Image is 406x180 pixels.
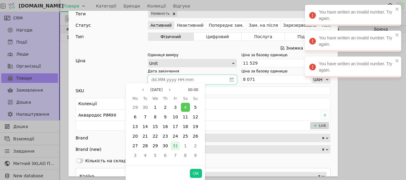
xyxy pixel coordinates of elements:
[134,114,136,119] span: 6
[150,151,160,160] div: 05 Nov 2025
[183,124,188,129] span: 18
[153,124,158,129] span: 15
[133,143,138,148] span: 27
[150,95,160,102] div: Wednesday
[149,145,321,153] div: Aquarodos
[76,87,84,95] div: SKU
[395,32,399,37] button: close
[172,143,178,148] span: 31
[164,153,167,158] span: 6
[242,52,280,58] div: Ціна за базову одиницю
[154,153,157,158] span: 5
[142,124,148,129] span: 14
[152,95,158,102] span: We
[180,131,190,141] div: 25 Oct 2025
[85,158,128,164] div: Кількість на складі
[193,114,198,119] span: 12
[184,143,187,148] span: 1
[140,122,150,131] div: 14 Oct 2025
[160,141,170,151] div: 30 Oct 2025
[395,58,399,63] button: close
[130,95,140,102] div: Monday
[183,95,188,102] span: Sa
[174,95,177,102] span: Fr
[305,56,401,78] div: You have written an invalid number. Try again.
[150,131,160,141] div: 22 Oct 2025
[160,112,170,122] div: 09 Oct 2025
[164,114,167,119] span: 9
[150,141,160,151] div: 29 Oct 2025
[76,110,318,121] div: Аквародос РІМІНІ
[180,122,190,131] div: 18 Oct 2025
[242,69,280,74] div: Ціна за базову одиницю
[69,11,338,176] div: Add Opportunity
[180,95,190,102] div: Saturday
[190,169,202,178] button: OK
[150,122,160,131] div: 15 Oct 2025
[230,78,234,82] svg: calender simple
[149,172,317,180] div: Україна
[242,32,285,41] button: Послуга
[246,21,281,29] button: Зам. на після
[149,134,321,142] div: Aquarodos
[206,21,246,29] button: Попереднє зам.
[130,122,140,131] div: 13 Oct 2025
[164,105,167,110] span: 2
[130,95,200,160] div: Oct 2025
[170,151,180,160] div: 07 Nov 2025
[305,31,401,52] div: You have written an invalid number. Try again.
[149,59,231,68] div: Unit
[395,7,399,11] button: close
[160,122,170,131] div: 16 Oct 2025
[310,122,329,129] button: Link
[163,143,168,148] span: 30
[148,21,175,29] button: Активний
[148,32,194,41] button: Фізичний
[193,124,198,129] span: 19
[170,102,180,112] div: 03 Oct 2025
[160,102,170,112] div: 02 Oct 2025
[140,95,150,102] div: Tuesday
[285,32,330,41] button: Підписка
[150,11,171,17] div: Наявність
[183,114,188,119] span: 11
[130,141,140,151] div: 27 Oct 2025
[144,153,147,158] span: 4
[160,151,170,160] div: 06 Nov 2025
[150,102,160,112] div: 01 Oct 2025
[170,141,180,151] div: 31 Oct 2025
[140,151,150,160] div: 04 Nov 2025
[191,122,200,131] div: 19 Oct 2025
[180,151,190,160] div: 08 Nov 2025
[76,134,88,142] div: Brand
[194,153,197,158] span: 9
[160,131,170,141] div: 23 Oct 2025
[191,95,200,102] div: Sunday
[148,86,165,93] button: Select month
[183,134,188,139] span: 25
[78,101,97,107] h3: Колекції
[140,112,150,122] div: 07 Oct 2025
[130,102,140,112] div: 29 Sep 2025
[172,124,178,129] span: 17
[180,112,190,122] div: 11 Oct 2025
[142,134,148,139] span: 21
[305,5,401,26] div: You have written an invalid number. Try again.
[144,114,147,119] span: 7
[140,131,150,141] div: 21 Oct 2025
[168,88,172,92] svg: page next
[160,95,170,102] div: Thursday
[170,112,180,122] div: 10 Oct 2025
[134,153,136,158] span: 3
[172,134,178,139] span: 24
[148,69,186,74] div: Дата закінчення
[194,32,242,41] button: Цифровий
[193,95,198,102] span: Su
[163,124,168,129] span: 16
[184,153,187,158] span: 8
[174,153,177,158] span: 7
[174,105,177,110] span: 3
[170,131,180,141] div: 24 Oct 2025
[286,44,303,52] div: Знижка
[140,141,150,151] div: 28 Oct 2025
